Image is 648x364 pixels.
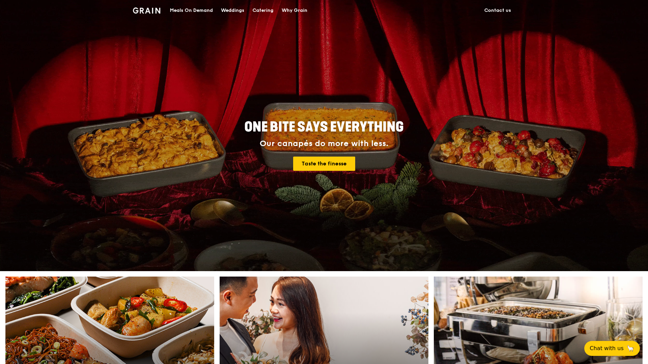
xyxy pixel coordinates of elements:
[282,0,307,21] div: Why Grain
[480,0,515,21] a: Contact us
[293,157,355,171] a: Taste the finesse
[626,344,634,352] span: 🦙
[202,139,446,148] div: Our canapés do more with less.
[252,0,274,21] div: Catering
[217,0,248,21] a: Weddings
[221,0,244,21] div: Weddings
[133,7,160,14] img: Grain
[244,119,404,135] span: ONE BITE SAYS EVERYTHING
[584,341,640,356] button: Chat with us🦙
[278,0,311,21] a: Why Grain
[590,344,624,352] span: Chat with us
[170,0,213,21] div: Meals On Demand
[248,0,278,21] a: Catering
